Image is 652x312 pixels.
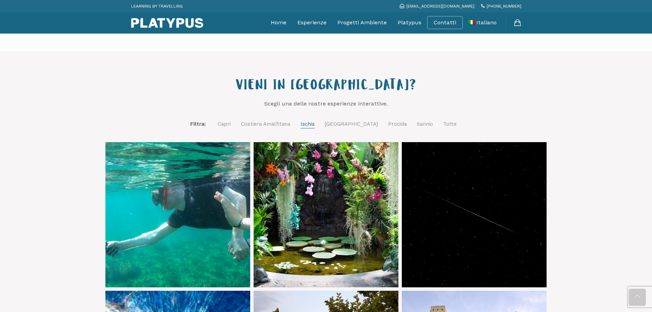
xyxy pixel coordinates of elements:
img: Platypus [131,18,203,28]
span: VIENI IN [GEOGRAPHIC_DATA]? [235,79,417,94]
a: Capri [218,120,231,128]
a: Contatti [434,19,456,26]
a: Sannio [417,120,433,128]
a: Ischia [301,120,315,129]
span: [PHONE_NUMBER] [487,4,521,9]
a: Procida [388,120,407,128]
span: Filtra: [190,121,206,127]
a: Esperienze [297,14,327,31]
a: Platypus [398,14,421,31]
a: [GEOGRAPHIC_DATA] [325,120,378,128]
a: Tutte [443,120,457,128]
a: [EMAIL_ADDRESS][DOMAIN_NAME] [400,4,474,9]
p: LEARNING BY TRAVELLING [131,2,183,11]
span: Italiano [476,19,497,26]
p: Scegli una delle nostre esperienze interattive. [229,100,424,108]
a: [PHONE_NUMBER] [481,4,521,9]
span: [EMAIL_ADDRESS][DOMAIN_NAME] [406,4,474,9]
a: Progetti Ambiente [337,14,387,31]
a: Home [271,14,286,31]
a: Costiera Amalfitana [241,120,290,128]
a: Italiano [469,14,497,31]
